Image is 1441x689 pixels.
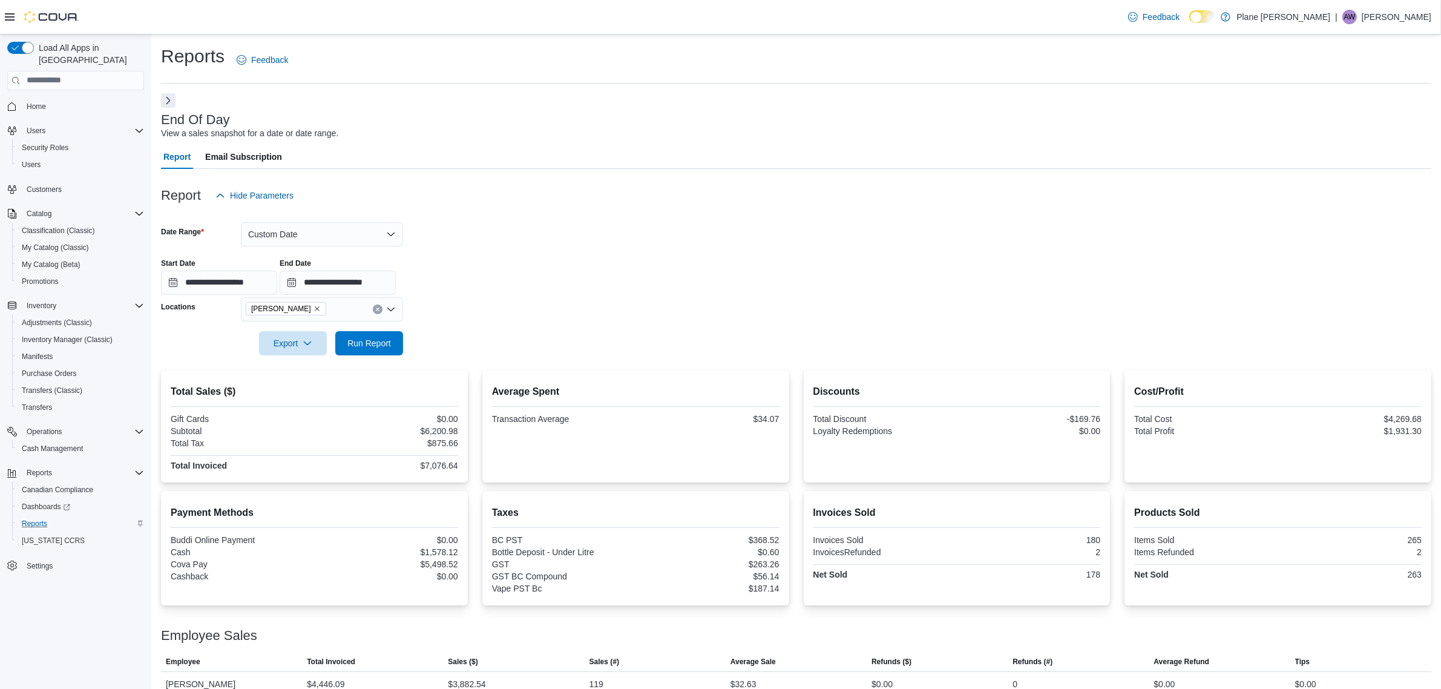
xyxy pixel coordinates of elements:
[22,182,67,197] a: Customers
[12,239,149,256] button: My Catalog (Classic)
[17,349,57,364] a: Manifests
[347,337,391,349] span: Run Report
[813,547,954,557] div: InvoicesRefunded
[17,240,144,255] span: My Catalog (Classic)
[246,302,326,315] span: Duncan
[171,547,312,557] div: Cash
[171,384,458,399] h2: Total Sales ($)
[12,348,149,365] button: Manifests
[27,561,53,571] span: Settings
[22,160,41,170] span: Users
[2,423,149,440] button: Operations
[492,535,633,545] div: BC PST
[17,366,144,381] span: Purchase Orders
[17,240,94,255] a: My Catalog (Classic)
[492,384,780,399] h2: Average Spent
[813,506,1101,520] h2: Invoices Sold
[1362,10,1431,24] p: [PERSON_NAME]
[266,331,320,355] span: Export
[1134,570,1169,579] strong: Net Sold
[22,99,144,114] span: Home
[22,536,85,546] span: [US_STATE] CCRS
[17,332,117,347] a: Inventory Manager (Classic)
[1281,426,1422,436] div: $1,931.30
[1295,657,1310,667] span: Tips
[1281,535,1422,545] div: 265
[22,466,144,480] span: Reports
[17,441,88,456] a: Cash Management
[27,468,52,478] span: Reports
[17,315,97,330] a: Adjustments (Classic)
[17,483,144,497] span: Canadian Compliance
[17,140,73,155] a: Security Roles
[34,42,144,66] span: Load All Apps in [GEOGRAPHIC_DATA]
[813,570,848,579] strong: Net Sold
[171,572,312,581] div: Cashback
[1143,11,1180,23] span: Feedback
[1335,10,1338,24] p: |
[17,274,144,289] span: Promotions
[22,559,57,573] a: Settings
[1281,547,1422,557] div: 2
[280,271,396,295] input: Press the down key to open a popover containing a calendar.
[17,441,144,456] span: Cash Management
[27,102,46,111] span: Home
[22,558,144,573] span: Settings
[171,426,312,436] div: Subtotal
[12,515,149,532] button: Reports
[1134,506,1422,520] h2: Products Sold
[386,305,396,314] button: Open list of options
[17,274,64,289] a: Promotions
[17,533,144,548] span: Washington CCRS
[317,535,458,545] div: $0.00
[22,369,77,378] span: Purchase Orders
[373,305,382,314] button: Clear input
[12,365,149,382] button: Purchase Orders
[161,127,338,140] div: View a sales snapshot for a date or date range.
[17,499,144,514] span: Dashboards
[959,535,1100,545] div: 180
[22,298,144,313] span: Inventory
[317,414,458,424] div: $0.00
[813,426,954,436] div: Loyalty Redemptions
[317,461,458,470] div: $7,076.64
[638,414,779,424] div: $34.07
[2,180,149,198] button: Customers
[22,298,61,313] button: Inventory
[17,349,144,364] span: Manifests
[251,303,311,315] span: [PERSON_NAME]
[1344,10,1355,24] span: AW
[161,44,225,68] h1: Reports
[17,257,85,272] a: My Catalog (Beta)
[7,93,144,606] nav: Complex example
[17,499,75,514] a: Dashboards
[317,438,458,448] div: $875.66
[1013,657,1052,667] span: Refunds (#)
[12,399,149,416] button: Transfers
[959,426,1100,436] div: $0.00
[22,519,47,529] span: Reports
[22,444,83,453] span: Cash Management
[813,414,954,424] div: Total Discount
[813,535,954,545] div: Invoices Sold
[17,157,45,172] a: Users
[22,424,144,439] span: Operations
[17,223,144,238] span: Classification (Classic)
[1134,535,1275,545] div: Items Sold
[1189,10,1215,23] input: Dark Mode
[492,547,633,557] div: Bottle Deposit - Under Litre
[22,124,144,138] span: Users
[205,145,282,169] span: Email Subscription
[22,260,80,269] span: My Catalog (Beta)
[17,400,144,415] span: Transfers
[232,48,293,72] a: Feedback
[448,657,478,667] span: Sales ($)
[17,516,144,531] span: Reports
[171,559,312,569] div: Cova Pay
[17,257,144,272] span: My Catalog (Beta)
[22,206,56,221] button: Catalog
[492,559,633,569] div: GST
[24,11,79,23] img: Cova
[22,386,82,395] span: Transfers (Classic)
